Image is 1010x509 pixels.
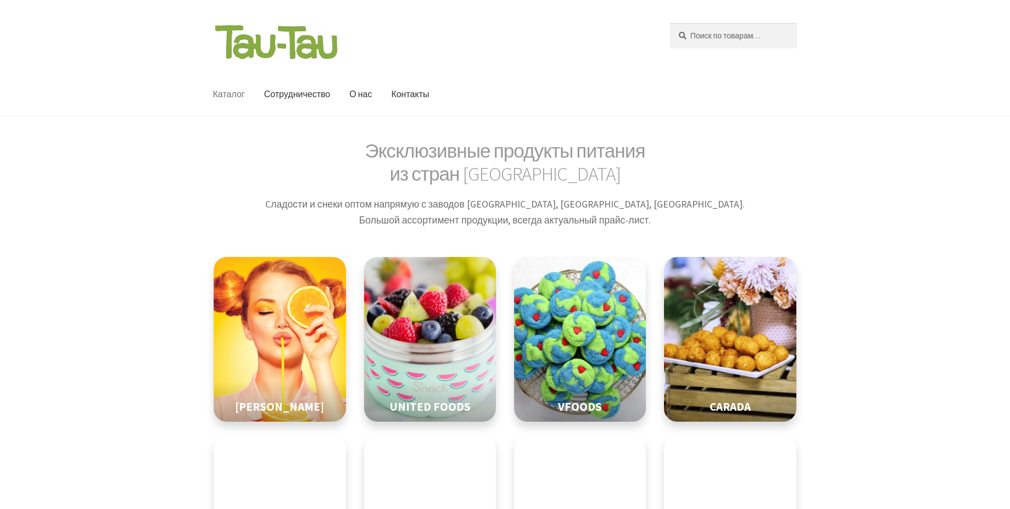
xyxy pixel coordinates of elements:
[382,73,438,116] a: Контакты
[341,73,381,116] a: О нас
[255,73,339,116] a: Сотрудничество
[213,73,645,116] nav: Основное меню
[365,138,645,187] span: Эксклюзивные продукты питания из стран [GEOGRAPHIC_DATA]
[670,23,797,48] input: Поиск по товарам…
[213,23,339,61] img: Tau-Tau
[213,197,797,228] p: Cладости и снеки оптом напрямую с заводов [GEOGRAPHIC_DATA], [GEOGRAPHIC_DATA], [GEOGRAPHIC_DATA]...
[204,73,254,116] a: Каталог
